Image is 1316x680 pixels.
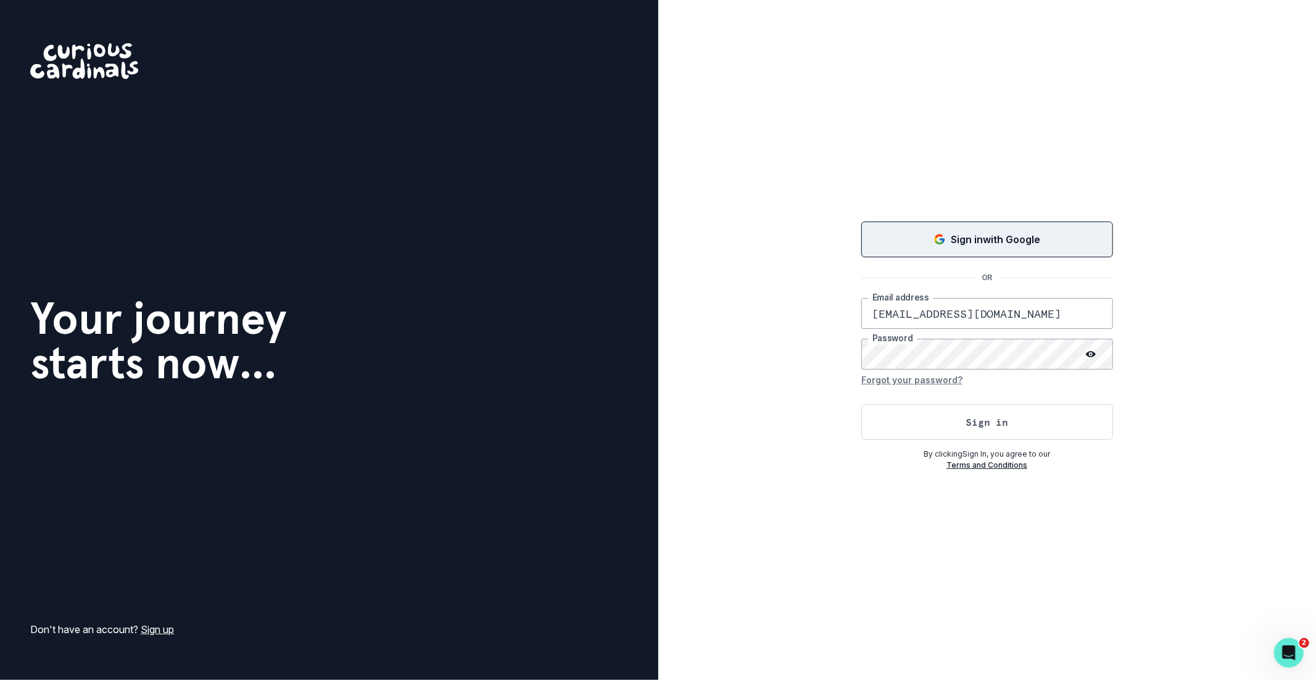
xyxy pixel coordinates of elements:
a: Sign up [141,623,174,636]
p: Sign in with Google [951,232,1040,247]
p: By clicking Sign In , you agree to our [861,449,1113,460]
iframe: Intercom live chat [1274,638,1304,668]
a: Terms and Conditions [946,460,1027,470]
img: Curious Cardinals Logo [30,43,138,79]
p: OR [974,272,1000,283]
button: Forgot your password? [861,370,962,389]
span: 2 [1299,638,1309,648]
p: Don't have an account? [30,622,174,637]
button: Sign in [861,404,1113,440]
h1: Your journey starts now... [30,296,287,385]
button: Sign in with Google (GSuite) [861,222,1113,257]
